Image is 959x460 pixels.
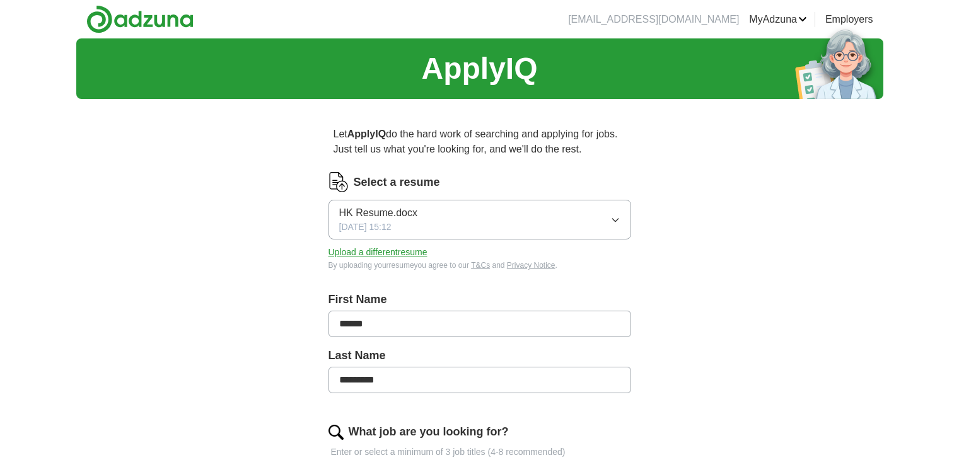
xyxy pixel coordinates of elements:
span: HK Resume.docx [339,205,418,221]
li: [EMAIL_ADDRESS][DOMAIN_NAME] [568,12,739,27]
a: Privacy Notice [507,261,555,270]
img: CV Icon [328,172,349,192]
p: Let do the hard work of searching and applying for jobs. Just tell us what you're looking for, an... [328,122,631,162]
label: What job are you looking for? [349,423,509,440]
span: [DATE] 15:12 [339,221,392,234]
label: Last Name [328,347,631,364]
img: search.png [328,425,344,440]
button: Upload a differentresume [328,246,427,259]
p: Enter or select a minimum of 3 job titles (4-8 recommended) [328,446,631,459]
a: T&Cs [471,261,490,270]
a: Employers [825,12,873,27]
label: Select a resume [354,174,440,191]
button: HK Resume.docx[DATE] 15:12 [328,200,631,239]
label: First Name [328,291,631,308]
img: Adzuna logo [86,5,194,33]
a: MyAdzuna [749,12,807,27]
div: By uploading your resume you agree to our and . [328,260,631,271]
h1: ApplyIQ [421,46,537,91]
strong: ApplyIQ [347,129,386,139]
